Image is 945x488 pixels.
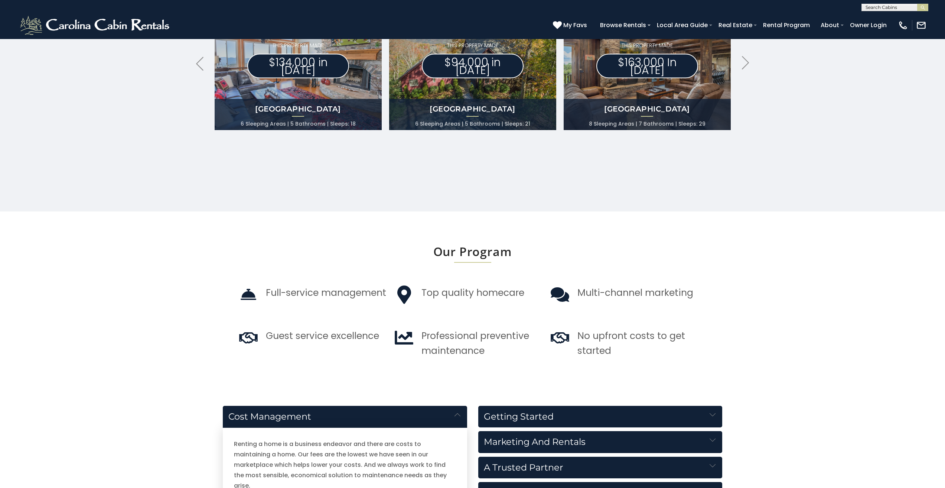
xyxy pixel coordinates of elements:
span: My Favs [563,20,587,30]
h5: Getting Started [478,406,723,427]
img: down-arrow-card.svg [710,463,716,469]
h4: [GEOGRAPHIC_DATA] [215,104,382,114]
img: down-arrow-card.svg [710,437,716,443]
p: THIS PROPERTY MADE [247,42,349,49]
li: 6 Sleeping Areas [415,119,463,129]
li: 5 Bathrooms [465,119,503,129]
p: THIS PROPERTY MADE [596,42,698,49]
li: Sleeps: 18 [330,119,356,129]
p: $134,000 in [DATE] [247,54,349,78]
li: 5 Bathrooms [290,119,329,129]
img: down-arrow-card.svg [710,412,716,418]
a: About [817,19,843,32]
img: phone-regular-white.png [898,20,908,30]
h5: A Trusted Partner [478,457,723,478]
a: Local Area Guide [653,19,711,32]
a: My Favs [553,20,589,30]
h2: Our Program [239,245,707,258]
li: 8 Sleeping Areas [589,119,637,129]
p: Top quality homecare [421,285,524,300]
p: No upfront costs to get started [577,329,685,358]
img: White-1-2.png [19,14,173,36]
p: Full-service management [266,285,386,300]
a: Rental Program [759,19,814,32]
a: Browse Rentals [596,19,650,32]
h4: [GEOGRAPHIC_DATA] [564,104,731,114]
p: THIS PROPERTY MADE [422,42,524,49]
p: Professional preventive maintenance [421,329,529,358]
img: down-arrow-card.svg [454,412,460,418]
p: Guest service excellence [266,329,379,343]
p: $94,000 in [DATE] [422,54,524,78]
li: 7 Bathrooms [639,119,677,129]
h4: [GEOGRAPHIC_DATA] [389,104,556,114]
a: Owner Login [846,19,890,32]
p: Multi-channel marketing [577,285,693,300]
li: 6 Sleeping Areas [241,119,289,129]
a: Real Estate [715,19,756,32]
h5: Marketing and Rentals [478,431,723,453]
p: $163,000 In [DATE] [596,54,698,78]
li: Sleeps: 29 [678,119,706,129]
img: mail-regular-white.png [916,20,926,30]
li: Sleeps: 21 [505,119,530,129]
h5: Cost Management [223,406,467,428]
